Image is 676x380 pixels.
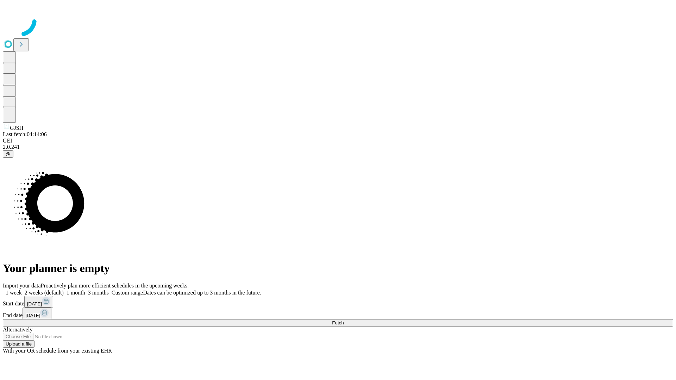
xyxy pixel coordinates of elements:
[3,262,673,275] h1: Your planner is empty
[23,308,51,319] button: [DATE]
[67,290,85,296] span: 1 month
[3,348,112,354] span: With your OR schedule from your existing EHR
[3,150,13,158] button: @
[25,313,40,318] span: [DATE]
[3,319,673,327] button: Fetch
[3,296,673,308] div: Start date
[25,290,64,296] span: 2 weeks (default)
[10,125,23,131] span: GJSH
[6,290,22,296] span: 1 week
[6,151,11,157] span: @
[3,283,41,289] span: Import your data
[3,144,673,150] div: 2.0.241
[143,290,261,296] span: Dates can be optimized up to 3 months in the future.
[112,290,143,296] span: Custom range
[24,296,53,308] button: [DATE]
[88,290,109,296] span: 3 months
[27,301,42,306] span: [DATE]
[332,320,344,325] span: Fetch
[3,138,673,144] div: GEI
[3,131,47,137] span: Last fetch: 04:14:06
[41,283,189,289] span: Proactively plan more efficient schedules in the upcoming weeks.
[3,308,673,319] div: End date
[3,327,32,332] span: Alternatively
[3,340,35,348] button: Upload a file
